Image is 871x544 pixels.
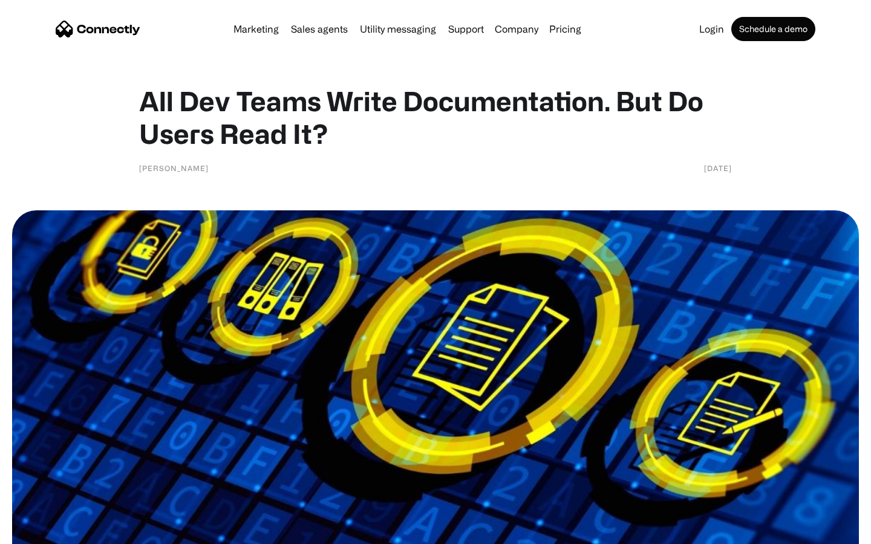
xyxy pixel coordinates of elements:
[24,523,73,540] ul: Language list
[704,162,732,174] div: [DATE]
[495,21,538,37] div: Company
[139,85,732,150] h1: All Dev Teams Write Documentation. But Do Users Read It?
[286,24,353,34] a: Sales agents
[443,24,489,34] a: Support
[731,17,815,41] a: Schedule a demo
[12,523,73,540] aside: Language selected: English
[355,24,441,34] a: Utility messaging
[544,24,586,34] a: Pricing
[139,162,209,174] div: [PERSON_NAME]
[229,24,284,34] a: Marketing
[694,24,729,34] a: Login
